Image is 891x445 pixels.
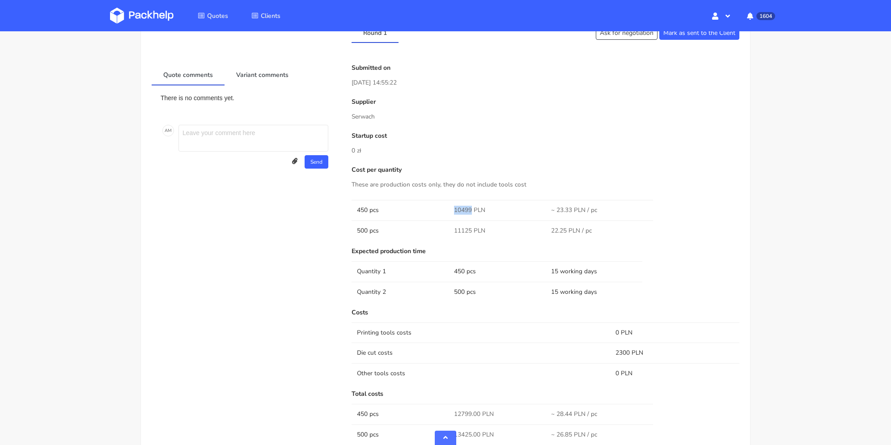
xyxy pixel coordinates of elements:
p: Supplier [352,98,739,106]
td: 0 PLN [610,363,739,383]
span: Clients [261,12,280,20]
span: ~ 28.44 PLN / pc [551,410,597,419]
td: 500 pcs [352,220,449,241]
p: These are production costs only, they do not include tools cost [352,180,739,190]
td: 500 pcs [449,282,546,302]
td: Quantity 1 [352,261,449,281]
p: Serwach [352,112,739,122]
td: Die cut costs [352,343,610,363]
span: ~ 26.85 PLN / pc [551,430,597,439]
a: Variant comments [225,64,300,84]
span: M [168,125,172,136]
button: Mark as sent to the Client [659,26,739,40]
a: Quote comments [152,64,225,84]
td: 15 working days [546,261,643,281]
td: 15 working days [546,282,643,302]
td: 2300 PLN [610,343,739,363]
img: Dashboard [110,8,174,24]
td: 450 pcs [352,404,449,424]
span: 10499 PLN [454,206,485,215]
p: There is no comments yet. [161,94,330,102]
span: 22.25 PLN / pc [551,226,592,235]
button: Ask for negotiation [596,26,658,40]
td: 0 PLN [610,322,739,343]
a: Clients [241,8,291,24]
span: ~ 23.33 PLN / pc [551,206,597,215]
span: 11125 PLN [454,226,485,235]
button: 1604 [740,8,781,24]
td: Printing tools costs [352,322,610,343]
td: 450 pcs [352,200,449,220]
p: Total costs [352,390,739,398]
span: 13425.00 PLN [454,430,494,439]
p: Costs [352,309,739,316]
p: [DATE] 14:55:22 [352,78,739,88]
td: 450 pcs [449,261,546,281]
p: Startup cost [352,132,739,140]
span: 12799.00 PLN [454,410,494,419]
a: Round 1 [352,22,399,42]
button: Send [305,155,328,169]
p: Expected production time [352,248,739,255]
span: 1604 [756,12,775,20]
p: 0 zł [352,146,739,156]
td: Other tools costs [352,363,610,383]
p: Submitted on [352,64,739,72]
a: Quotes [187,8,239,24]
p: Cost per quantity [352,166,739,174]
span: A [165,125,168,136]
span: Quotes [207,12,228,20]
td: 500 pcs [352,424,449,445]
td: Quantity 2 [352,282,449,302]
